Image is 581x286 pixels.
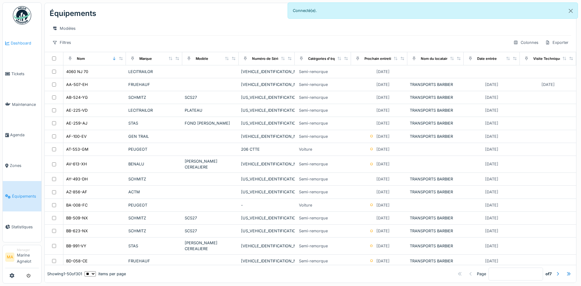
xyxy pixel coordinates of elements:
[12,102,39,107] span: Maintenance
[185,240,236,252] div: [PERSON_NAME] CEREALIERE
[477,271,486,277] div: Page
[288,2,578,19] div: Connecté(e).
[564,3,578,19] button: Close
[410,228,461,234] div: TRANSPORTS BARBIER
[410,243,461,249] div: TRANSPORTS BARBIER
[185,215,236,221] div: SCS27
[376,202,390,208] div: [DATE]
[66,176,88,182] div: AY-493-DH
[376,176,390,182] div: [DATE]
[12,193,39,199] span: Équipements
[410,120,461,126] div: TRANSPORTS BARBIER
[299,176,328,182] div: Semi-remorque
[376,95,390,100] div: [DATE]
[11,71,39,77] span: Tickets
[299,228,328,234] div: Semi-remorque
[511,38,541,47] div: Colonnes
[485,133,498,139] div: [DATE]
[10,132,39,138] span: Agenda
[376,243,390,249] div: [DATE]
[185,95,236,100] div: SCS27
[10,163,39,168] span: Zones
[128,69,180,75] div: LECITRAILOR
[299,189,328,195] div: Semi-remorque
[410,82,461,87] div: TRANSPORTS BARBIER
[364,56,395,61] div: Prochain entretien
[85,271,126,277] div: items per page
[17,248,39,252] div: Manager
[485,202,498,208] div: [DATE]
[66,228,88,234] div: BB-623-NX
[421,56,449,61] div: Nom du locataire
[376,133,390,139] div: [DATE]
[241,228,292,234] div: [US_VEHICLE_IDENTIFICATION_NUMBER]
[3,211,41,242] a: Statistiques
[533,56,566,61] div: Visite Technique PL
[11,224,39,230] span: Statistiques
[299,202,312,208] div: Voiture
[485,107,498,113] div: [DATE]
[50,38,74,47] div: Filtres
[128,133,180,139] div: GEN TRAIL
[128,228,180,234] div: SCHMITZ
[185,158,236,170] div: [PERSON_NAME] CEREALIERE
[128,146,180,152] div: PEUGEOT
[485,82,498,87] div: [DATE]
[477,56,497,61] div: Date entrée
[5,248,39,268] a: MA ManagerMarine Agnelot
[139,56,152,61] div: Marque
[252,56,280,61] div: Numéro de Série
[542,38,571,47] div: Exporter
[410,133,461,139] div: TRANSPORTS BARBIER
[376,82,390,87] div: [DATE]
[299,95,328,100] div: Semi-remorque
[128,243,180,249] div: STAS
[66,133,87,139] div: AF-100-EV
[241,69,292,75] div: [VEHICLE_IDENTIFICATION_NUMBER]
[77,56,85,61] div: Nom
[485,243,498,249] div: [DATE]
[196,56,208,61] div: Modèle
[376,189,390,195] div: [DATE]
[66,107,88,113] div: AE-225-VD
[241,107,292,113] div: [US_VEHICLE_IDENTIFICATION_NUMBER]
[410,215,461,221] div: TRANSPORTS BARBIER
[299,133,328,139] div: Semi-remorque
[128,107,180,113] div: LECITRAILOR
[410,176,461,182] div: TRANSPORTS BARBIER
[11,40,39,46] span: Dashboard
[128,120,180,126] div: STAS
[185,228,236,234] div: SCS27
[485,258,498,264] div: [DATE]
[410,189,461,195] div: TRANSPORTS BARBIER
[485,176,498,182] div: [DATE]
[128,189,180,195] div: ACTM
[299,215,328,221] div: Semi-remorque
[485,120,498,126] div: [DATE]
[376,161,390,167] div: [DATE]
[241,215,292,221] div: [US_VEHICLE_IDENTIFICATION_NUMBER]
[3,89,41,120] a: Maintenance
[3,59,41,89] a: Tickets
[13,6,31,25] img: Badge_color-CXgf-gQk.svg
[241,176,292,182] div: [US_VEHICLE_IDENTIFICATION_NUMBER]
[376,215,390,221] div: [DATE]
[299,243,328,249] div: Semi-remorque
[241,258,292,264] div: [VEHICLE_IDENTIFICATION_NUMBER]
[299,82,328,87] div: Semi-remorque
[299,107,328,113] div: Semi-remorque
[241,202,292,208] div: -
[5,253,14,262] li: MA
[485,146,498,152] div: [DATE]
[66,82,88,87] div: AA-507-EH
[376,146,390,152] div: [DATE]
[241,161,292,167] div: [VEHICLE_IDENTIFICATION_NUMBER]
[376,107,390,113] div: [DATE]
[128,176,180,182] div: SCHMITZ
[485,215,498,221] div: [DATE]
[66,243,86,249] div: BB-991-VY
[241,133,292,139] div: [VEHICLE_IDENTIFICATION_NUMBER]
[376,69,390,75] div: [DATE]
[50,6,96,21] div: Équipements
[410,95,461,100] div: TRANSPORTS BARBIER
